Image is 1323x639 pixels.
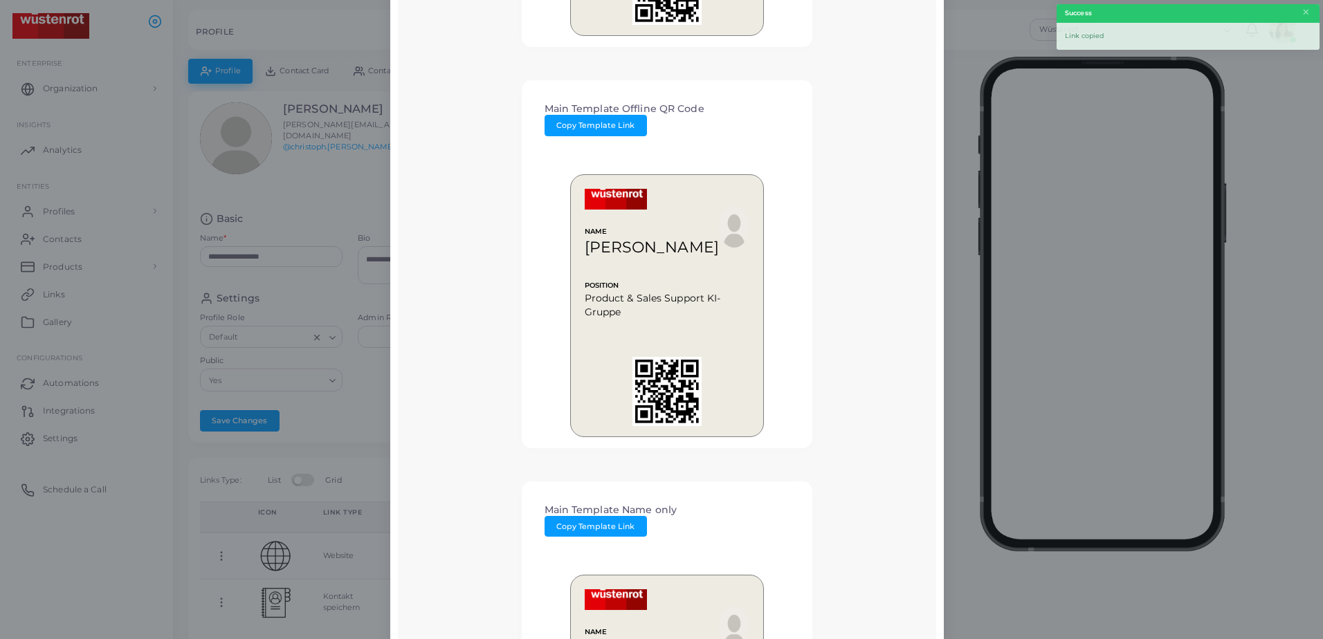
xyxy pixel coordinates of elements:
button: Copy Template Link [545,516,647,537]
span: POSITION [585,281,749,291]
img: QR Code [632,357,702,426]
span: NAME [585,627,719,638]
h4: Main Template Offline QR Code [545,103,704,115]
span: [PERSON_NAME] [585,238,719,257]
div: Link copied [1057,23,1320,50]
span: Copy Template Link [556,521,635,531]
span: Product & Sales Support KI-Gruppe [585,291,749,319]
span: Copy Template Link [556,120,635,130]
strong: Success [1065,8,1092,18]
img: user.png [719,206,749,248]
h4: Main Template Name only [545,504,677,516]
img: Logo [585,589,647,610]
button: Copy Template Link [545,115,647,136]
span: NAME [585,227,719,237]
button: Close [1302,5,1311,20]
img: Logo [585,189,647,210]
